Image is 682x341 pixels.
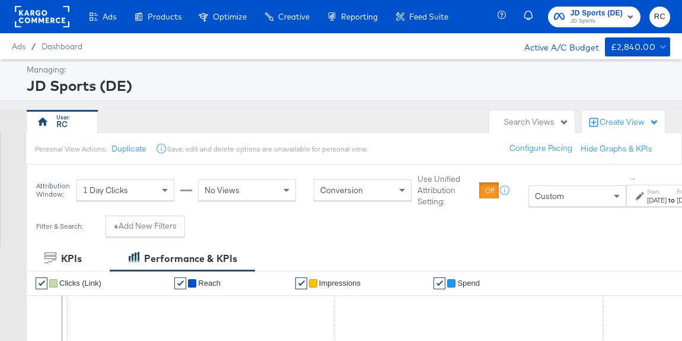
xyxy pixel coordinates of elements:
[654,10,665,24] span: RC
[504,116,569,128] div: Search Views
[278,12,310,21] span: Creative
[418,173,474,207] label: Use Unified Attribution Setting:
[12,42,26,51] span: Ads
[106,216,185,237] button: +Add New Filters
[627,177,639,181] span: ↑
[647,188,667,195] label: Start:
[174,277,186,289] a: ✔
[103,12,116,21] span: Ads
[36,277,47,289] a: ✔
[341,12,378,21] span: Reporting
[27,75,667,96] div: JD Sports (DE)
[649,7,670,27] button: RC
[144,252,237,266] div: Performance & KPIs
[205,185,240,195] span: No Views
[457,279,480,288] span: Spend
[295,277,307,289] a: ✔
[56,119,68,130] div: RC
[27,64,667,75] div: Managing:
[605,37,670,56] button: £2,840.00
[409,12,448,21] span: Feed Suite
[434,277,445,289] a: ✔
[59,279,101,288] span: Clicks (Link)
[512,37,599,55] div: Active A/C Budget
[83,185,128,195] span: 1 Day Clicks
[26,42,42,51] span: /
[61,252,82,266] div: KPIs
[320,185,363,195] span: Conversion
[600,116,659,128] div: Create View
[36,222,84,231] div: Filter & Search:
[501,138,581,159] button: Configure Pacing
[581,143,652,154] button: Hide Graphs & KPIs
[571,17,623,26] span: JD Sports
[111,143,146,154] button: Duplicate
[148,12,181,21] span: Products
[167,144,367,154] div: Save, edit and delete options are unavailable for personal view.
[571,7,623,20] span: JD Sports (DE)
[36,182,71,198] div: Attribution Window:
[213,12,247,21] span: Optimize
[319,279,361,288] span: Impressions
[611,40,656,55] div: £2,840.00
[535,191,564,201] span: Custom
[114,220,119,232] strong: +
[548,7,640,27] button: JD Sports (DE)JD Sports
[35,144,107,154] div: Personal View Actions:
[647,195,667,205] div: [DATE]
[667,195,677,204] strong: to
[198,279,221,288] span: Reach
[42,42,82,51] a: Dashboard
